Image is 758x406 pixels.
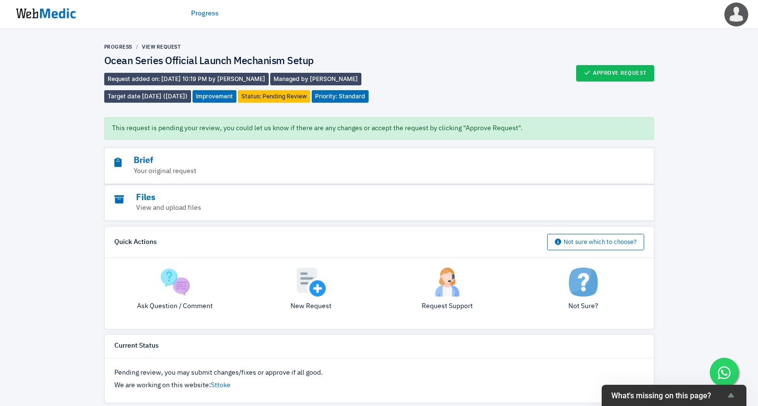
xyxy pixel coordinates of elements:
img: support.png [433,268,462,297]
img: question.png [161,268,190,297]
img: add.png [297,268,326,297]
p: View and upload files [114,203,591,213]
h3: Files [114,192,591,203]
h6: Quick Actions [114,238,157,247]
span: Priority: Standard [312,90,369,103]
span: Request added on: [DATE] 10:19 PM by [PERSON_NAME] [104,73,269,85]
span: What's missing on this page? [611,391,725,400]
button: Show survey - What's missing on this page? [611,390,737,401]
p: Request Support [386,301,508,311]
h3: Brief [114,155,591,166]
div: This request is pending your review, you could let us know if there are any changes or accept the... [104,117,654,140]
span: Managed by [PERSON_NAME] [270,73,361,85]
h6: Current Status [114,342,159,351]
p: Your original request [114,166,591,176]
p: We are working on this website: [114,380,644,391]
a: View Request [142,44,181,50]
p: New Request [250,301,372,311]
span: Status: Pending Review [238,90,310,103]
nav: breadcrumb [104,43,379,51]
p: Ask Question / Comment [114,301,236,311]
h4: Ocean Series Official Launch Mechanism Setup [104,55,379,68]
a: Progress [191,9,219,19]
a: Progress [104,44,132,50]
span: Target date [DATE] ([DATE]) [104,90,191,103]
p: Pending review, you may submit changes/fixes or approve if all good. [114,368,644,378]
img: not-sure.png [569,268,598,297]
button: Not sure which to choose? [547,234,644,250]
a: Sttoke [211,382,231,389]
button: Approve Request [576,65,654,81]
p: Not Sure? [523,301,644,311]
span: Improvement [193,90,236,103]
